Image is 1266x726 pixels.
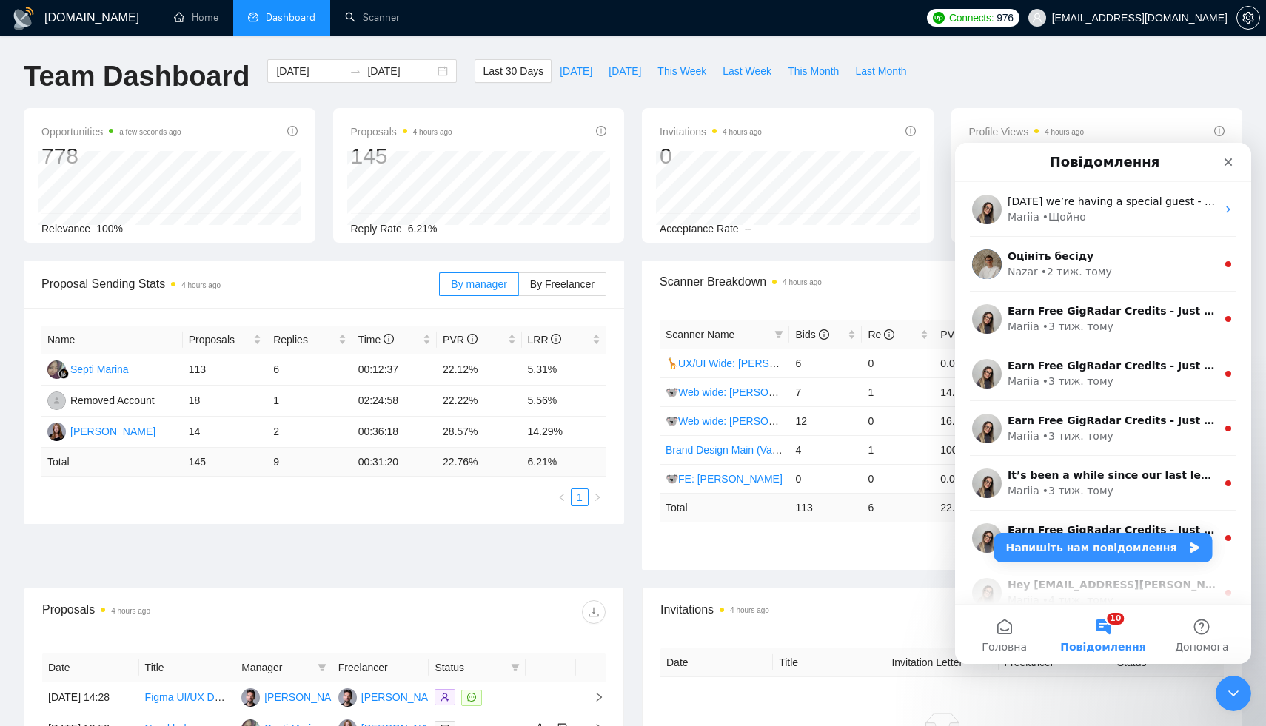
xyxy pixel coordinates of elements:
[582,692,604,702] span: right
[522,448,607,477] td: 6.21 %
[868,329,894,340] span: Re
[70,392,155,409] div: Removed Account
[315,656,329,679] span: filter
[183,354,267,386] td: 113
[358,334,394,346] span: Time
[384,334,394,344] span: info-circle
[530,278,595,290] span: By Freelancer
[589,488,606,506] button: right
[666,415,900,427] a: 🐨Web wide: [PERSON_NAME] 03/07 bid in range
[660,648,773,677] th: Date
[905,126,916,136] span: info-circle
[789,377,862,406] td: 7
[41,142,181,170] div: 778
[557,493,566,502] span: left
[933,12,945,24] img: upwork-logo.png
[241,688,260,707] img: RV
[70,423,155,440] div: [PERSON_NAME]
[435,659,505,676] span: Status
[660,123,762,141] span: Invitations
[41,123,181,141] span: Opportunities
[1237,12,1259,24] span: setting
[352,354,437,386] td: 00:12:37
[47,391,66,410] img: RA
[934,493,1007,522] td: 22.12 %
[571,488,589,506] li: 1
[788,63,839,79] span: This Month
[408,223,438,235] span: 6.21%
[338,688,357,707] img: RV
[666,329,734,340] span: Scanner Name
[553,488,571,506] button: left
[660,272,1225,291] span: Scanner Breakdown
[789,435,862,464] td: 4
[969,123,1085,141] span: Profile Views
[47,363,129,374] a: SMSepti Marina
[649,59,714,83] button: This Week
[934,406,1007,435] td: 16.67%
[189,332,250,348] span: Proposals
[12,7,36,30] img: logo
[267,354,352,386] td: 6
[666,386,979,398] a: 🐨Web wide: [PERSON_NAME] 03/07 old але перест на веб проф
[248,12,258,22] span: dashboard
[560,63,592,79] span: [DATE]
[318,663,326,672] span: filter
[58,369,69,379] img: gigradar-bm.png
[119,128,181,136] time: a few seconds ago
[413,128,452,136] time: 4 hours ago
[955,143,1251,664] iframe: To enrich screen reader interactions, please activate Accessibility in Grammarly extension settings
[351,123,452,141] span: Proposals
[1045,128,1084,136] time: 4 hours ago
[609,63,641,79] span: [DATE]
[789,493,862,522] td: 113
[862,464,934,493] td: 0
[24,59,249,94] h1: Team Dashboard
[267,417,352,448] td: 2
[264,689,349,705] div: [PERSON_NAME]
[660,223,739,235] span: Acceptance Rate
[352,448,437,477] td: 00:31:20
[241,659,312,676] span: Manager
[351,223,402,235] span: Reply Rate
[934,435,1007,464] td: 100.00%
[773,648,885,677] th: Title
[235,653,332,682] th: Manager
[730,606,769,614] time: 4 hours ago
[551,334,561,344] span: info-circle
[600,59,649,83] button: [DATE]
[111,607,150,615] time: 4 hours ago
[789,349,862,377] td: 6
[795,329,828,340] span: Bids
[475,59,552,83] button: Last 30 Days
[483,63,543,79] span: Last 30 Days
[352,386,437,417] td: 02:24:58
[332,653,429,682] th: Freelancer
[276,63,344,79] input: Start date
[553,488,571,506] li: Previous Page
[528,334,562,346] span: LRR
[42,600,324,624] div: Proposals
[783,278,822,286] time: 4 hours ago
[349,65,361,77] span: to
[522,354,607,386] td: 5.31%
[666,444,797,456] a: Brand Design Main (Valeriia)
[969,142,1085,170] div: 53
[1032,13,1042,23] span: user
[723,128,762,136] time: 4 hours ago
[666,357,880,369] a: 🦒UX/UI Wide: [PERSON_NAME] 03/07 quest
